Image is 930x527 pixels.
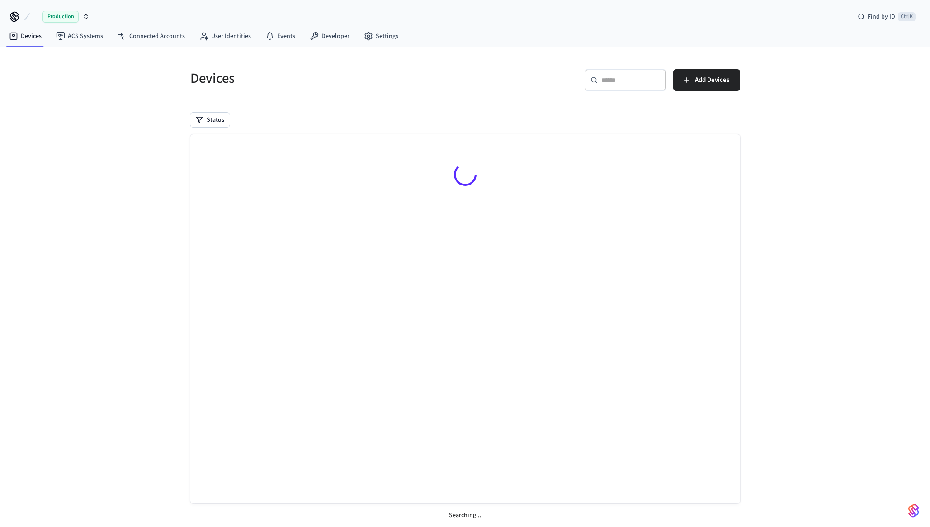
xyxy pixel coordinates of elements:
a: Connected Accounts [110,28,192,44]
span: Ctrl K [898,12,916,21]
a: User Identities [192,28,258,44]
a: Developer [302,28,357,44]
h5: Devices [190,69,460,88]
button: Status [190,113,230,127]
span: Production [42,11,79,23]
a: Settings [357,28,406,44]
a: Devices [2,28,49,44]
span: Find by ID [868,12,895,21]
span: Add Devices [695,74,729,86]
div: Find by IDCtrl K [850,9,923,25]
img: SeamLogoGradient.69752ec5.svg [908,503,919,518]
a: Events [258,28,302,44]
button: Add Devices [673,69,740,91]
a: ACS Systems [49,28,110,44]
